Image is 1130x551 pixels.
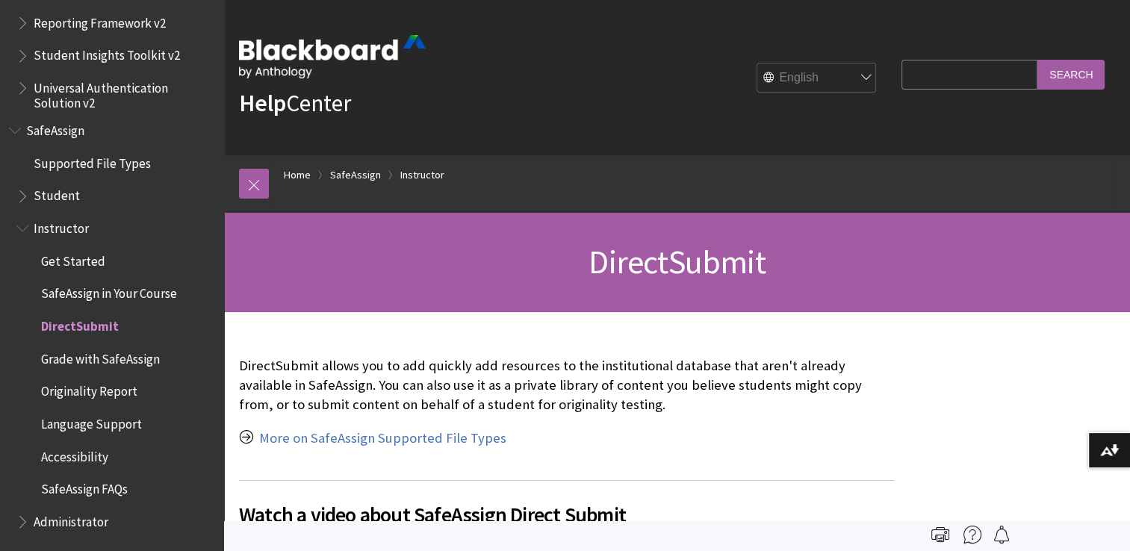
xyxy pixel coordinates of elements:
[757,63,877,93] select: Site Language Selector
[34,216,89,236] span: Instructor
[239,499,894,530] span: Watch a video about SafeAssign Direct Submit
[41,346,160,367] span: Grade with SafeAssign
[41,249,105,269] span: Get Started
[41,314,119,334] span: DirectSubmit
[330,166,381,184] a: SafeAssign
[41,281,177,302] span: SafeAssign in Your Course
[239,356,894,415] p: DirectSubmit allows you to add quickly add resources to the institutional database that aren't al...
[41,411,142,432] span: Language Support
[34,509,108,529] span: Administrator
[993,526,1011,544] img: Follow this page
[26,118,84,138] span: SafeAssign
[34,10,166,31] span: Reporting Framework v2
[589,241,765,282] span: DirectSubmit
[239,35,426,78] img: Blackboard by Anthology
[34,75,214,110] span: Universal Authentication Solution v2
[41,444,108,464] span: Accessibility
[259,429,506,447] a: More on SafeAssign Supported File Types
[34,151,151,171] span: Supported File Types
[9,118,215,535] nav: Book outline for Blackboard SafeAssign
[284,166,311,184] a: Home
[41,379,137,399] span: Originality Report
[34,43,180,63] span: Student Insights Toolkit v2
[41,477,128,497] span: SafeAssign FAQs
[400,166,444,184] a: Instructor
[963,526,981,544] img: More help
[34,184,80,204] span: Student
[931,526,949,544] img: Print
[239,88,351,118] a: HelpCenter
[239,88,286,118] strong: Help
[1037,60,1105,89] input: Search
